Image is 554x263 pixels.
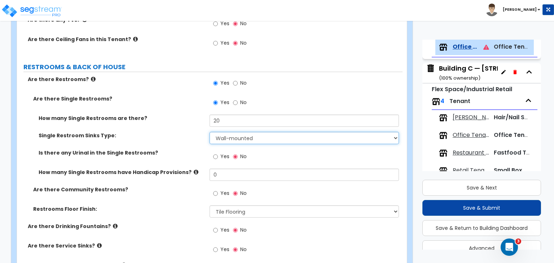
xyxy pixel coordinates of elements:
label: Are there Drinking Fountains? [28,223,204,230]
i: click for more info! [113,223,118,229]
span: Office Tenants [453,43,478,51]
input: No [233,20,238,28]
label: Are there Single Restrooms? [33,95,204,102]
span: Tenant [449,97,470,105]
span: 4 [440,97,444,105]
span: Yes [220,99,229,106]
span: Office Tenants [453,131,489,139]
span: No [240,190,247,197]
label: Are there Restrooms? [28,76,204,83]
button: Advanced [422,240,541,256]
label: How many Single Restrooms have Handicap Provisions? [39,169,204,176]
img: logo_pro_r.png [1,4,62,18]
input: Yes [213,20,218,28]
label: How many Single Restrooms are there? [39,115,204,122]
input: No [233,190,238,197]
i: click for more info! [91,76,96,82]
img: tenants.png [439,149,448,157]
span: Restaurant Tenant [453,149,489,157]
img: tenants.png [439,113,448,122]
input: Yes [213,99,218,107]
input: No [233,39,238,47]
label: Restrooms Floor Finish: [33,205,204,213]
span: No [240,246,247,253]
label: Are there Community Restrooms? [33,186,204,193]
label: Is there any Urinal in the Single Restrooms? [39,149,204,156]
img: building.svg [426,64,435,73]
span: Fastfood Tenant [494,148,544,157]
small: Flex Space/Industrial Retail [432,85,512,93]
label: Are there Service Sinks? [28,242,204,249]
span: No [240,79,247,86]
img: tenants.png [439,43,448,52]
label: Are there Ceiling Fans in this Tenant? [28,36,204,43]
input: No [233,99,238,107]
img: avatar.png [485,4,498,16]
input: Yes [213,190,218,197]
button: Save & Next [422,180,541,196]
span: Office Tenant [494,131,535,139]
span: Retail Tenant [453,166,489,175]
span: Barber Tenant [453,113,489,122]
span: No [240,39,247,46]
span: No [240,226,247,233]
button: Save & Return to Building Dashboard [422,220,541,236]
span: Yes [220,226,229,233]
small: ( 100 % ownership) [439,75,480,81]
input: No [233,246,238,254]
input: Yes [213,39,218,47]
span: Building C — 9501–9545 Town Park Dr [426,64,498,82]
input: Yes [213,79,218,87]
i: click for more info! [133,36,138,42]
input: No [233,79,238,87]
div: Building C — [STREET_ADDRESS] [439,64,546,82]
span: Yes [220,246,229,253]
iframe: Intercom live chat [501,239,518,256]
input: Yes [213,246,218,254]
span: Yes [220,190,229,197]
span: Office Tenant [494,43,535,51]
span: No [240,99,247,106]
span: Yes [220,20,229,27]
span: Yes [220,79,229,86]
b: [PERSON_NAME] [503,7,537,12]
span: Yes [220,39,229,46]
i: click for more info! [97,243,102,248]
label: RESTROOMS & BACK OF HOUSE [23,62,403,72]
img: tenants.png [439,131,448,140]
span: Yes [220,153,229,160]
span: No [240,153,247,160]
button: Save & Submit [422,200,541,216]
img: tenants.png [432,97,440,106]
img: tenants.png [439,166,448,175]
input: No [233,226,238,234]
input: No [233,153,238,161]
span: 3 [515,239,521,244]
i: click for more info! [194,169,198,175]
input: Yes [213,226,218,234]
span: No [240,20,247,27]
input: Yes [213,153,218,161]
label: Single Restroom Sinks Type: [39,132,204,139]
